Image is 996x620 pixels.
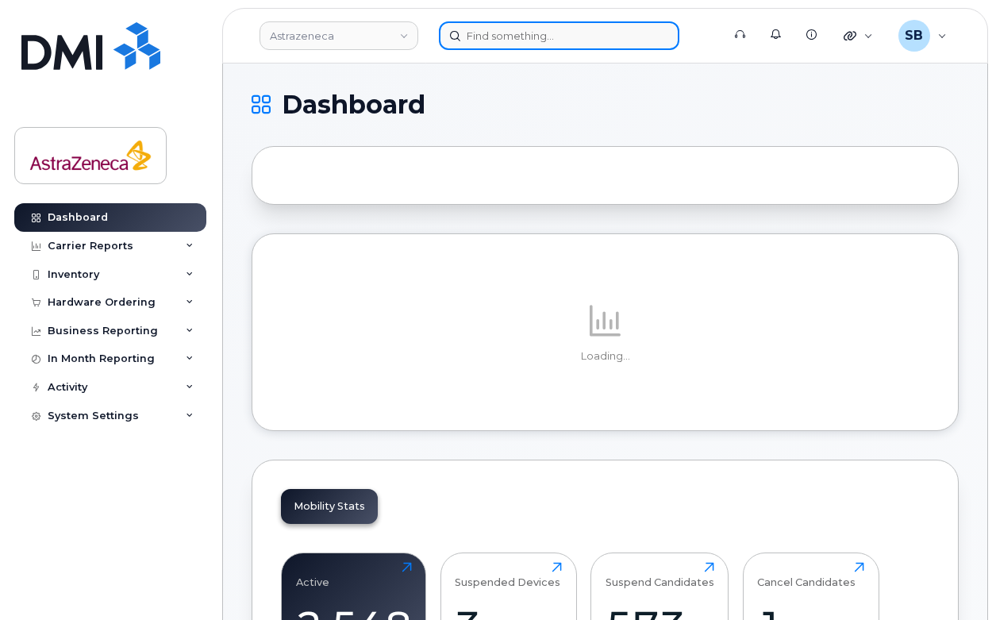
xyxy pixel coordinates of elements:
span: Dashboard [282,93,425,117]
div: Suspend Candidates [606,562,714,588]
div: Cancel Candidates [757,562,856,588]
div: Active [296,562,329,588]
p: Loading... [281,349,929,364]
div: Suspended Devices [455,562,560,588]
